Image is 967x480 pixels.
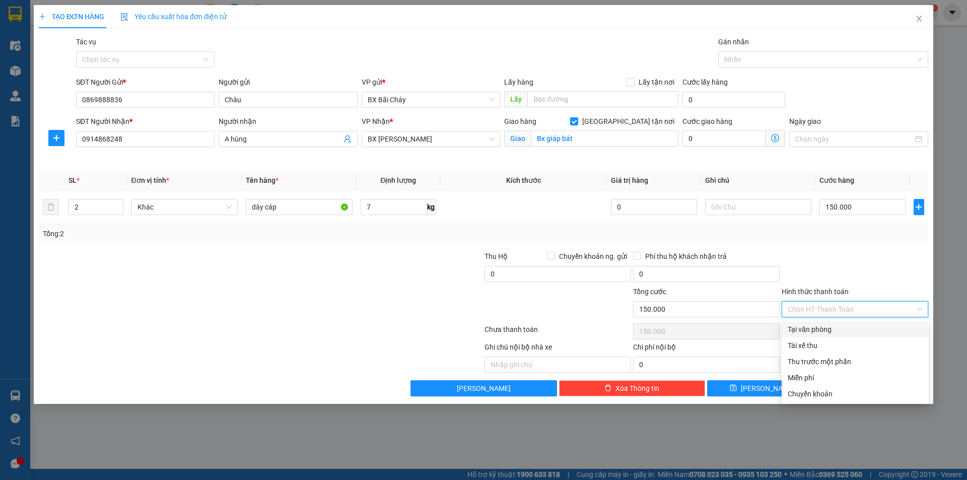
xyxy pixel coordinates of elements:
[682,78,728,86] label: Cước lấy hàng
[39,13,104,21] span: TẠO ĐƠN HÀNG
[137,199,232,215] span: Khác
[604,384,611,392] span: delete
[682,117,732,125] label: Cước giao hàng
[48,130,64,146] button: plus
[485,341,631,357] div: Ghi chú nội bộ nhà xe
[131,176,169,184] span: Đơn vị tính
[39,13,46,20] span: plus
[741,383,795,394] span: [PERSON_NAME]
[905,5,933,33] button: Close
[76,38,96,46] label: Tác vụ
[615,383,659,394] span: Xóa Thông tin
[120,13,128,21] img: icon
[49,134,64,142] span: plus
[788,340,922,351] div: Tài xế thu
[380,176,416,184] span: Định lượng
[914,203,924,211] span: plus
[795,133,913,145] input: Ngày giao
[219,116,357,127] div: Người nhận
[457,383,511,394] span: [PERSON_NAME]
[485,252,508,260] span: Thu Hộ
[559,380,706,396] button: deleteXóa Thông tin
[782,288,849,296] label: Hình thức thanh toán
[485,357,631,373] input: Nhập ghi chú
[707,380,816,396] button: save[PERSON_NAME]
[641,251,731,262] span: Phí thu hộ khách nhận trả
[368,131,494,147] span: BX Gia Lâm
[527,91,678,107] input: Dọc đường
[555,251,631,262] span: Chuyển khoản ng. gửi
[788,388,922,399] div: Chuyển khoản
[682,92,785,108] input: Cước lấy hàng
[788,372,922,383] div: Miễn phí
[682,130,766,147] input: Cước giao hàng
[68,176,77,184] span: SL
[578,116,678,127] span: [GEOGRAPHIC_DATA] tận nơi
[83,75,120,82] span: 0988129295
[48,6,154,28] strong: CÔNG TY TNHH DV DU LỊCH HẢI VÂN TRAVEL - VÂN ANH EXPRESS
[504,78,533,86] span: Lấy hàng
[730,384,737,392] span: save
[701,171,816,190] th: Ghi chú
[771,134,779,142] span: dollar-circle
[504,117,536,125] span: Giao hàng
[915,15,923,23] span: close
[506,176,541,184] span: Kích thước
[633,341,780,357] div: Chi phí nội bộ
[362,77,500,88] div: VP gửi
[819,176,854,184] span: Cước hàng
[48,39,118,54] span: 40 [PERSON_NAME] - [GEOGRAPHIC_DATA]
[76,77,215,88] div: SĐT Người Gửi
[43,199,59,215] button: delete
[483,324,632,341] div: Chưa thanh toán
[410,380,557,396] button: [PERSON_NAME]
[362,117,390,125] span: VP Nhận
[635,77,678,88] span: Lấy tận nơi
[219,77,357,88] div: Người gửi
[611,176,648,184] span: Giá trị hàng
[718,38,749,46] label: Gán nhãn
[76,116,215,127] div: SĐT Người Nhận
[531,130,678,147] input: Giao tận nơi
[788,324,922,335] div: Tại văn phòng
[246,199,353,215] input: VD: Bàn, Ghế
[11,13,44,46] img: logo
[504,91,527,107] span: Lấy
[611,199,697,215] input: 0
[48,30,81,37] span: HOTLINE :
[633,288,666,296] span: Tổng cước
[914,199,924,215] button: plus
[705,199,812,215] input: Ghi Chú
[120,13,227,21] span: Yêu cầu xuất hóa đơn điện tử
[789,117,821,125] label: Ngày giao
[368,92,494,107] span: BX Bãi Cháy
[788,356,922,367] div: Thu trước một phần
[27,75,120,82] span: [PERSON_NAME]
[43,228,373,239] div: Tổng: 2
[426,199,436,215] span: kg
[246,176,279,184] span: Tên hàng
[81,30,118,37] strong: 1900088888
[343,135,352,143] span: user-add
[504,130,531,147] span: Giao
